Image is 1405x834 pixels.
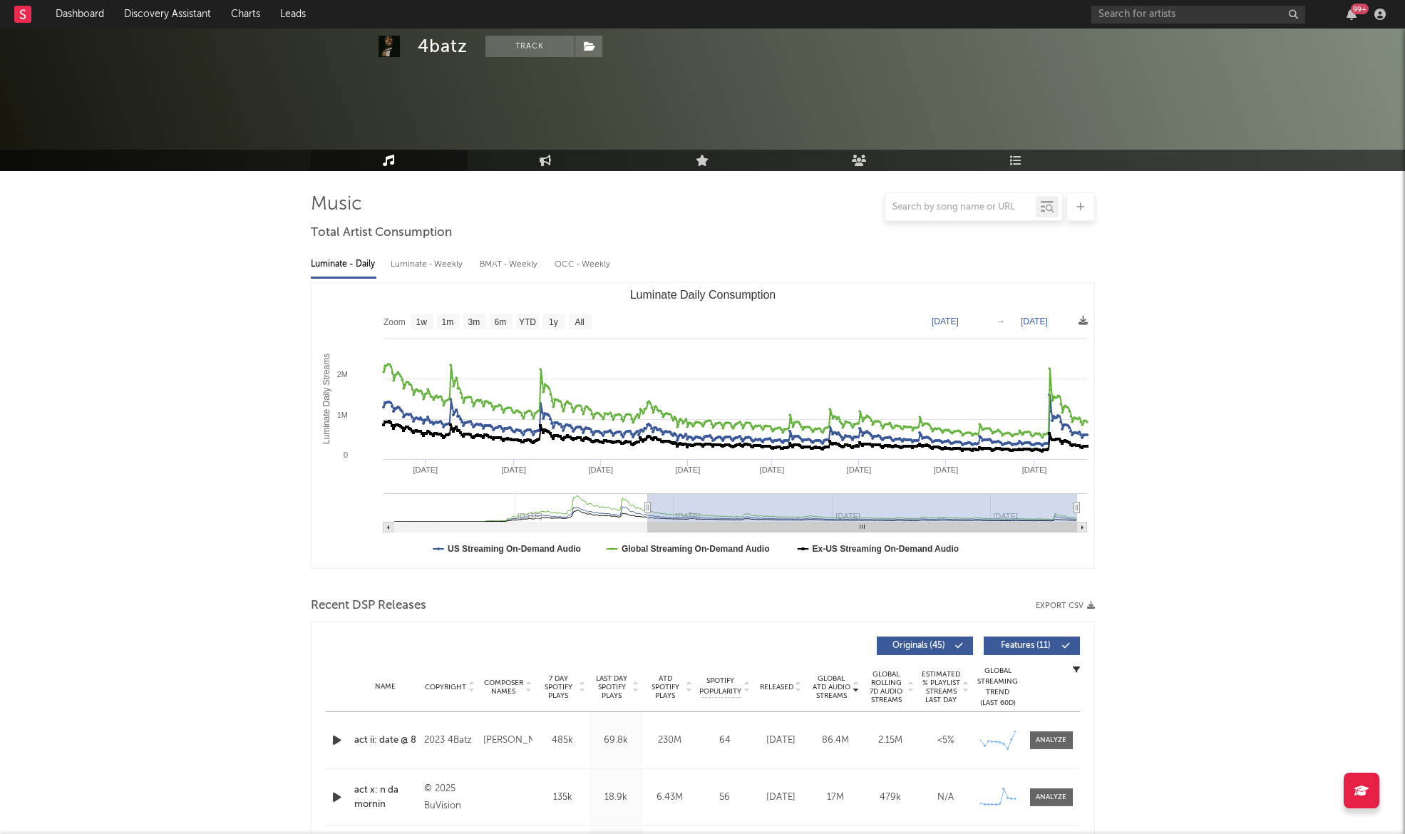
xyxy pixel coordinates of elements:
[588,465,613,474] text: [DATE]
[812,733,860,748] div: 86.4M
[354,681,417,692] div: Name
[759,465,784,474] text: [DATE]
[932,316,959,326] text: [DATE]
[760,683,793,691] span: Released
[593,733,639,748] div: 69.8k
[540,733,586,748] div: 485k
[621,544,769,554] text: Global Streaming On-Demand Audio
[1347,9,1357,20] button: 99+
[354,733,417,748] a: act ii: date @ 8
[846,465,871,474] text: [DATE]
[984,637,1080,655] button: Features(11)
[321,354,331,444] text: Luminate Daily Streams
[1021,316,1048,326] text: [DATE]
[483,732,532,749] div: [PERSON_NAME]
[343,451,347,459] text: 0
[922,670,961,704] span: Estimated % Playlist Streams Last Day
[441,317,453,327] text: 1m
[997,316,1005,326] text: →
[757,733,805,748] div: [DATE]
[593,791,639,805] div: 18.9k
[480,252,540,277] div: BMAT - Weekly
[555,252,612,277] div: OCC - Weekly
[418,36,468,57] div: 4batz
[391,252,465,277] div: Luminate - Weekly
[468,317,480,327] text: 3m
[922,791,969,805] div: N/A
[885,202,1036,213] input: Search by song name or URL
[424,781,476,815] div: © 2025 BuVision
[336,370,347,379] text: 2M
[675,465,700,474] text: [DATE]
[416,317,427,327] text: 1w
[518,317,535,327] text: YTD
[867,670,906,704] span: Global Rolling 7D Audio Streams
[425,683,466,691] span: Copyright
[494,317,506,327] text: 6m
[700,791,750,805] div: 56
[354,783,417,811] a: act x: n da mornin
[540,791,586,805] div: 135k
[629,289,776,301] text: Luminate Daily Consumption
[867,791,915,805] div: 479k
[575,317,584,327] text: All
[485,36,575,57] button: Track
[336,411,347,419] text: 1M
[1091,6,1305,24] input: Search for artists
[1036,602,1095,610] button: Export CSV
[867,733,915,748] div: 2.15M
[593,674,631,700] span: Last Day Spotify Plays
[311,597,426,614] span: Recent DSP Releases
[977,666,1019,709] div: Global Streaming Trend (Last 60D)
[540,674,577,700] span: 7 Day Spotify Plays
[483,679,524,696] span: Composer Names
[647,674,684,700] span: ATD Spotify Plays
[501,465,526,474] text: [DATE]
[699,676,741,697] span: Spotify Popularity
[933,465,958,474] text: [DATE]
[647,791,693,805] div: 6.43M
[1351,4,1369,14] div: 99 +
[812,544,959,554] text: Ex-US Streaming On-Demand Audio
[448,544,581,554] text: US Streaming On-Demand Audio
[413,465,438,474] text: [DATE]
[886,642,952,650] span: Originals ( 45 )
[757,791,805,805] div: [DATE]
[812,674,851,700] span: Global ATD Audio Streams
[312,283,1094,568] svg: Luminate Daily Consumption
[647,733,693,748] div: 230M
[424,732,476,749] div: 2023 4Batz
[812,791,860,805] div: 17M
[549,317,558,327] text: 1y
[922,733,969,748] div: <5%
[311,225,452,242] span: Total Artist Consumption
[993,642,1059,650] span: Features ( 11 )
[700,733,750,748] div: 64
[384,317,406,327] text: Zoom
[877,637,973,655] button: Originals(45)
[311,252,376,277] div: Luminate - Daily
[1021,465,1046,474] text: [DATE]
